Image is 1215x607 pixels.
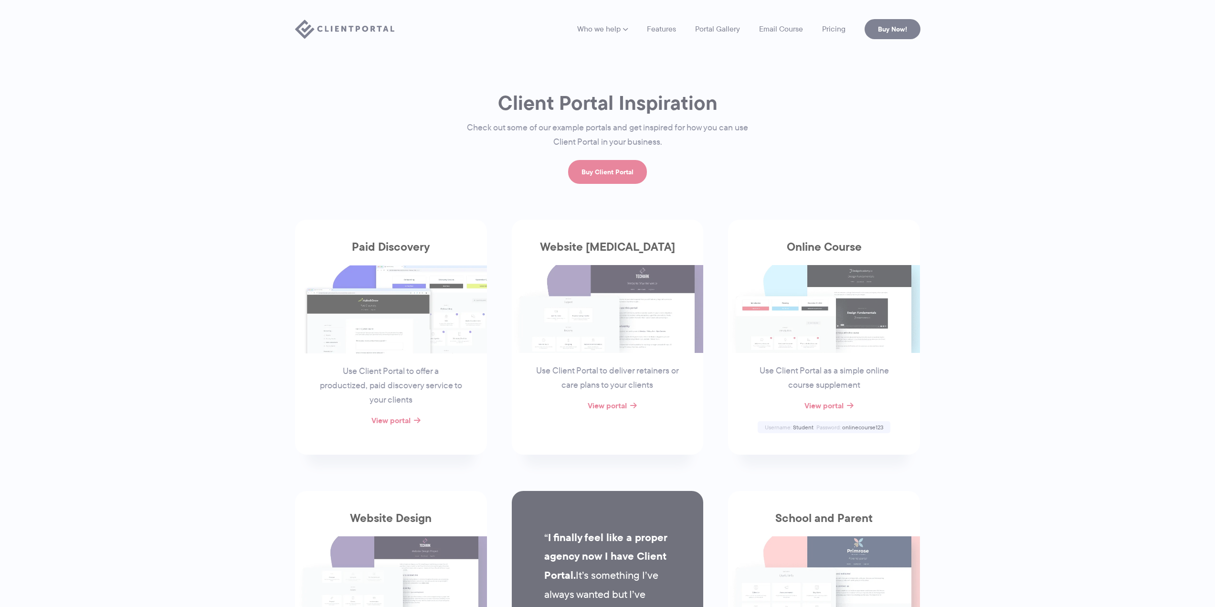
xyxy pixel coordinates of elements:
[816,423,841,431] span: Password
[865,19,920,39] a: Buy Now!
[822,25,845,33] a: Pricing
[751,364,897,393] p: Use Client Portal as a simple online course supplement
[568,160,647,184] a: Buy Client Portal
[512,240,704,265] h3: Website [MEDICAL_DATA]
[728,240,920,265] h3: Online Course
[765,423,792,431] span: Username
[535,364,680,393] p: Use Client Portal to deliver retainers or care plans to your clients
[295,511,487,536] h3: Website Design
[588,400,627,411] a: View portal
[318,364,464,407] p: Use Client Portal to offer a productized, paid discovery service to your clients
[544,530,667,584] strong: I finally feel like a proper agency now I have Client Portal.
[371,415,411,426] a: View portal
[577,25,628,33] a: Who we help
[695,25,740,33] a: Portal Gallery
[448,90,768,116] h1: Client Portal Inspiration
[728,511,920,536] h3: School and Parent
[448,121,768,149] p: Check out some of our example portals and get inspired for how you can use Client Portal in your ...
[647,25,676,33] a: Features
[842,423,883,431] span: onlinecourse123
[759,25,803,33] a: Email Course
[793,423,814,431] span: Student
[295,240,487,265] h3: Paid Discovery
[804,400,844,411] a: View portal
